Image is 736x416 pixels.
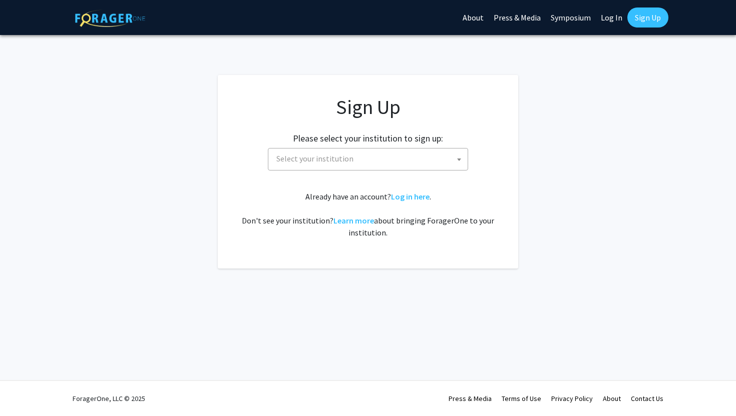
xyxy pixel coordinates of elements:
[238,190,498,238] div: Already have an account? . Don't see your institution? about bringing ForagerOne to your institut...
[276,153,353,163] span: Select your institution
[268,148,468,170] span: Select your institution
[238,95,498,119] h1: Sign Up
[333,215,374,225] a: Learn more about bringing ForagerOne to your institution
[75,9,145,27] img: ForagerOne Logo
[627,7,668,27] a: Sign Up
[449,394,492,403] a: Press & Media
[551,394,593,403] a: Privacy Policy
[502,394,541,403] a: Terms of Use
[603,394,621,403] a: About
[391,191,430,201] a: Log in here
[272,148,468,169] span: Select your institution
[631,394,663,403] a: Contact Us
[293,133,443,144] h2: Please select your institution to sign up:
[73,381,145,416] div: ForagerOne, LLC © 2025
